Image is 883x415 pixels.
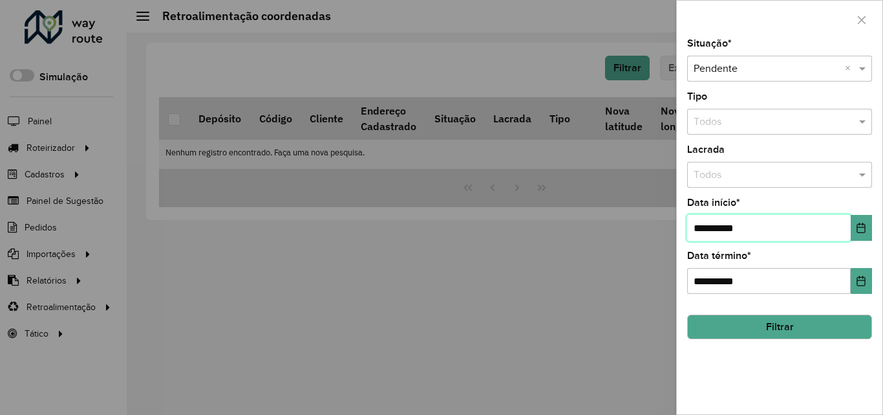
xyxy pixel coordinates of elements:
[845,61,856,76] span: Clear all
[851,268,872,294] button: Choose Date
[687,248,751,264] label: Data término
[687,195,740,210] label: Data início
[687,36,732,51] label: Situação
[687,315,872,339] button: Filtrar
[687,89,707,104] label: Tipo
[851,215,872,241] button: Choose Date
[687,142,725,157] label: Lacrada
